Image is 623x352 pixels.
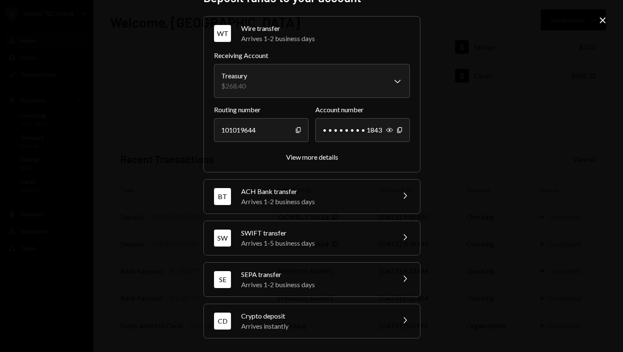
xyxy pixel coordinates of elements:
div: Arrives instantly [241,321,389,331]
div: View more details [286,153,338,161]
div: Arrives 1-2 business days [241,280,389,290]
button: SESEPA transferArrives 1-2 business days [204,263,420,297]
button: SWSWIFT transferArrives 1-5 business days [204,221,420,255]
div: Wire transfer [241,23,410,33]
div: CD [214,313,231,330]
div: SW [214,230,231,247]
div: • • • • • • • • 1843 [315,118,410,142]
div: Crypto deposit [241,311,389,321]
div: Arrives 1-2 business days [241,197,389,207]
button: CDCrypto depositArrives instantly [204,304,420,338]
button: Receiving Account [214,64,410,98]
div: SE [214,271,231,288]
div: Arrives 1-2 business days [241,33,410,44]
div: SEPA transfer [241,269,389,280]
div: Arrives 1-5 business days [241,238,389,248]
div: BT [214,188,231,205]
div: ACH Bank transfer [241,186,389,197]
button: WTWire transferArrives 1-2 business days [204,17,420,50]
div: SWIFT transfer [241,228,389,238]
label: Routing number [214,105,309,115]
div: 101019644 [214,118,309,142]
label: Account number [315,105,410,115]
button: BTACH Bank transferArrives 1-2 business days [204,180,420,213]
label: Receiving Account [214,50,410,61]
div: WTWire transferArrives 1-2 business days [214,50,410,162]
div: WT [214,25,231,42]
button: View more details [286,153,338,162]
